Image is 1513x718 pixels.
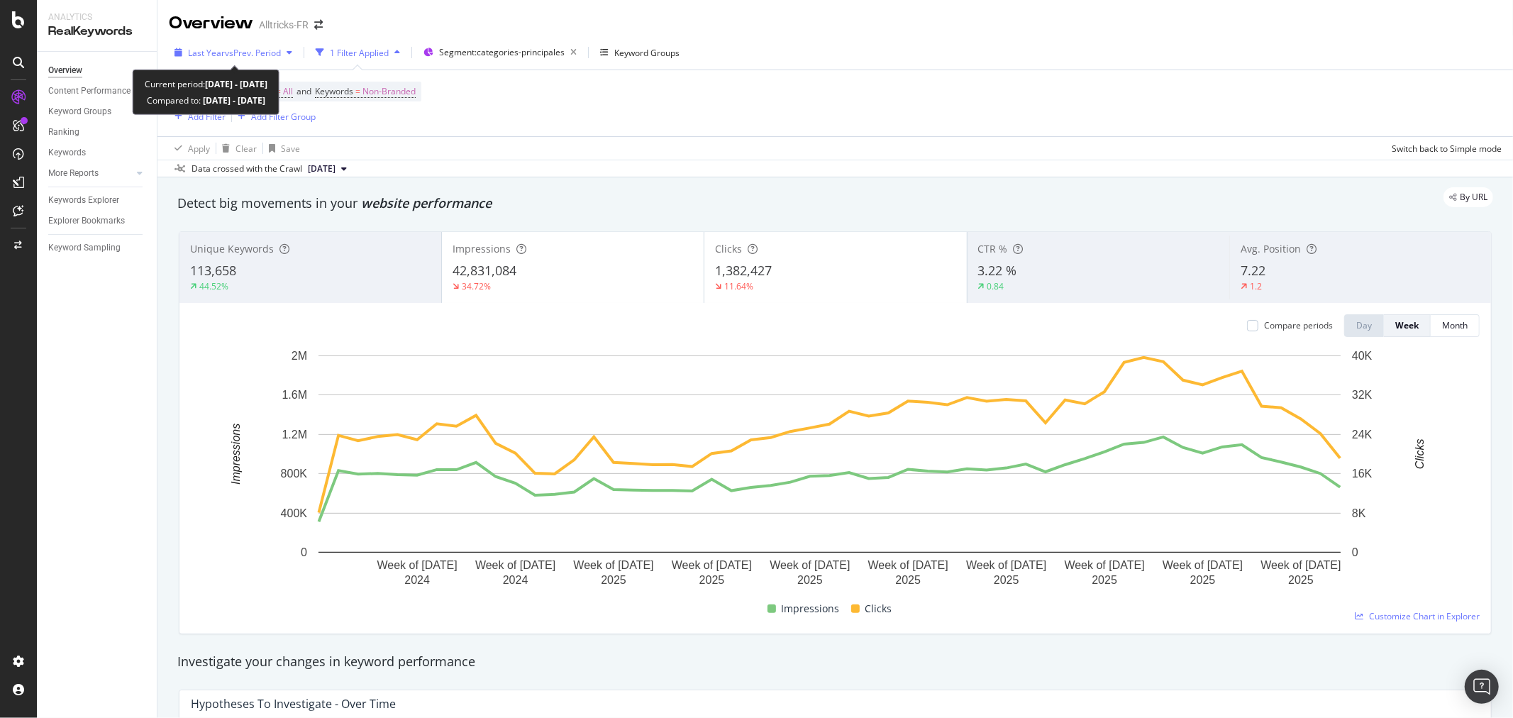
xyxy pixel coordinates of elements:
text: 16K [1352,468,1373,480]
div: Apply [188,143,210,155]
text: 40K [1352,350,1373,362]
text: 2M [292,350,307,362]
div: arrow-right-arrow-left [314,20,323,30]
text: 1.2M [282,429,307,441]
a: Keywords [48,145,147,160]
text: 2025 [699,575,725,587]
div: Add Filter Group [251,111,316,123]
text: 0 [301,546,307,558]
div: legacy label [1443,187,1493,207]
span: Avg. Position [1241,242,1301,255]
div: Keyword Sampling [48,241,121,255]
span: and [296,85,311,97]
div: 1 Filter Applied [330,47,389,59]
span: Impressions [453,242,511,255]
span: 3.22 % [978,262,1017,279]
button: Month [1431,314,1480,337]
text: 2025 [1092,575,1117,587]
text: 24K [1352,429,1373,441]
div: Analytics [48,11,145,23]
button: Save [263,137,300,160]
text: 2025 [797,575,823,587]
text: Week of [DATE] [868,560,948,572]
div: Overview [169,11,253,35]
text: 2025 [1288,575,1314,587]
b: [DATE] - [DATE] [201,94,265,106]
div: Current period: [145,76,267,92]
button: Keyword Groups [594,41,685,64]
span: By URL [1460,193,1487,201]
a: Content Performance [48,84,147,99]
text: Week of [DATE] [573,560,653,572]
button: 1 Filter Applied [310,41,406,64]
div: Compare periods [1264,319,1333,331]
div: 1.2 [1250,280,1262,292]
text: Week of [DATE] [770,560,850,572]
text: 2025 [895,575,921,587]
span: Keywords [315,85,353,97]
text: Impressions [230,424,242,485]
div: Overview [48,63,82,78]
text: Week of [DATE] [1163,560,1243,572]
span: CTR % [978,242,1008,255]
div: Day [1356,319,1372,331]
a: Overview [48,63,147,78]
div: Content Performance [48,84,131,99]
button: Switch back to Simple mode [1386,137,1502,160]
span: 2025 Sep. 29th [308,162,336,175]
button: Add Filter [169,108,226,125]
a: Keywords Explorer [48,193,147,208]
div: More Reports [48,166,99,181]
div: 34.72% [462,280,491,292]
div: 44.52% [199,280,228,292]
text: Week of [DATE] [475,560,555,572]
div: Explorer Bookmarks [48,214,125,228]
div: Alltricks-FR [259,18,309,32]
button: Day [1344,314,1384,337]
div: Month [1442,319,1468,331]
div: Data crossed with the Crawl [192,162,302,175]
text: 0 [1352,546,1358,558]
button: Add Filter Group [232,108,316,125]
a: Keyword Groups [48,104,147,119]
text: 2025 [994,575,1019,587]
div: 0.84 [987,280,1004,292]
div: Save [281,143,300,155]
text: 32K [1352,389,1373,401]
div: Add Filter [188,111,226,123]
span: = [355,85,360,97]
span: Last Year [188,47,225,59]
span: vs Prev. Period [225,47,281,59]
button: Clear [216,137,257,160]
b: [DATE] - [DATE] [205,78,267,90]
div: Switch back to Simple mode [1392,143,1502,155]
span: 42,831,084 [453,262,516,279]
button: Last YearvsPrev. Period [169,41,298,64]
div: Hypotheses to Investigate - Over Time [191,697,396,711]
div: Keyword Groups [48,104,111,119]
span: Clicks [715,242,742,255]
div: Clear [235,143,257,155]
span: 7.22 [1241,262,1265,279]
div: Week [1395,319,1419,331]
div: Ranking [48,125,79,140]
a: More Reports [48,166,133,181]
text: Week of [DATE] [672,560,752,572]
text: 2024 [404,575,430,587]
span: Clicks [865,600,892,617]
a: Customize Chart in Explorer [1355,610,1480,622]
span: Unique Keywords [190,242,274,255]
span: 1,382,427 [715,262,772,279]
button: Apply [169,137,210,160]
div: Keywords Explorer [48,193,119,208]
svg: A chart. [191,348,1468,595]
div: 11.64% [724,280,753,292]
text: 1.6M [282,389,307,401]
text: Week of [DATE] [1065,560,1145,572]
span: Segment: categories-principales [439,46,565,58]
div: RealKeywords [48,23,145,40]
text: 800K [281,468,308,480]
text: 2024 [503,575,528,587]
span: Impressions [782,600,840,617]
